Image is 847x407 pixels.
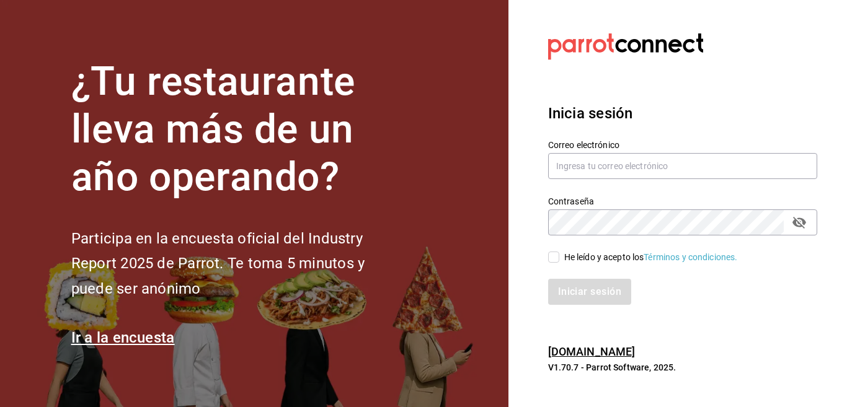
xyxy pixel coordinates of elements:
[564,251,738,264] div: He leído y acepto los
[548,345,636,358] a: [DOMAIN_NAME]
[548,141,817,149] label: Correo electrónico
[71,58,406,201] h1: ¿Tu restaurante lleva más de un año operando?
[789,212,810,233] button: passwordField
[548,153,817,179] input: Ingresa tu correo electrónico
[644,252,737,262] a: Términos y condiciones.
[548,102,817,125] h3: Inicia sesión
[71,226,406,302] h2: Participa en la encuesta oficial del Industry Report 2025 de Parrot. Te toma 5 minutos y puede se...
[548,197,817,206] label: Contraseña
[548,361,817,374] p: V1.70.7 - Parrot Software, 2025.
[71,329,175,346] a: Ir a la encuesta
